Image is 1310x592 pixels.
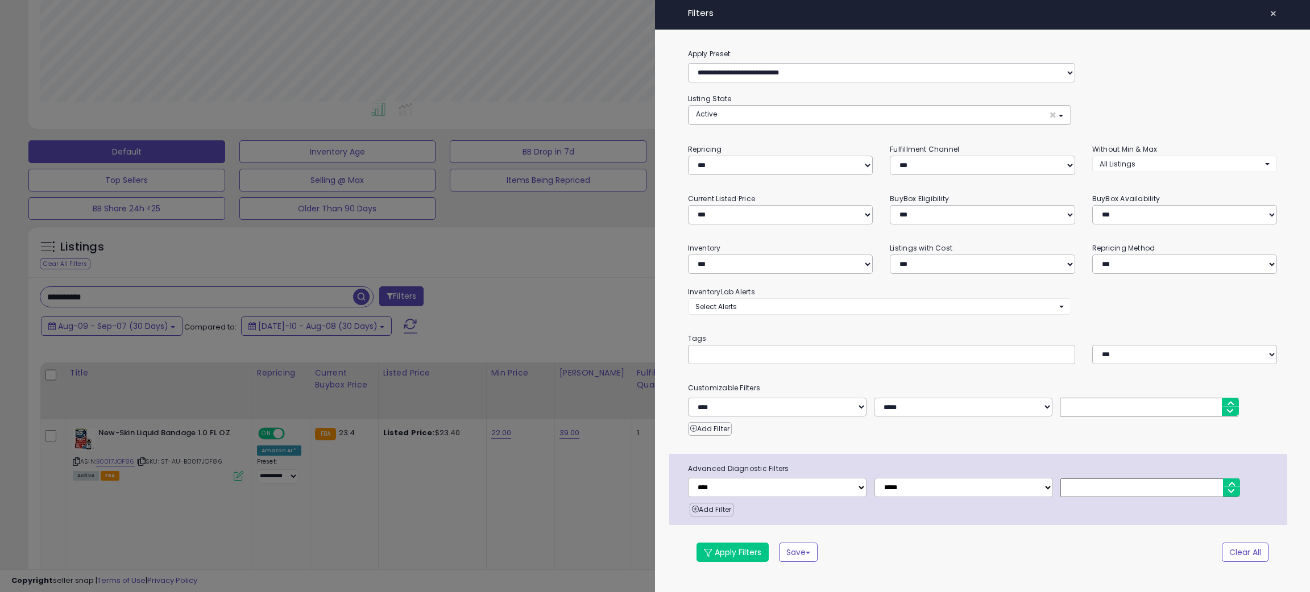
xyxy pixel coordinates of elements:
small: Listing State [688,94,732,103]
button: Active × [689,106,1071,124]
span: × [1049,109,1056,121]
small: Without Min & Max [1092,144,1158,154]
span: Active [696,109,717,119]
button: Clear All [1222,543,1268,562]
small: Tags [679,332,1286,345]
small: Current Listed Price [688,194,755,203]
small: Repricing Method [1092,243,1155,253]
button: Add Filter [688,422,732,436]
small: Fulfillment Channel [890,144,959,154]
label: Apply Preset: [679,48,1286,60]
h4: Filters [688,9,1278,18]
small: BuyBox Availability [1092,194,1160,203]
small: Inventory [688,243,721,253]
span: All Listings [1100,159,1135,169]
small: Listings with Cost [890,243,952,253]
button: Add Filter [690,503,733,516]
small: Repricing [688,144,722,154]
small: Customizable Filters [679,382,1286,394]
span: × [1270,6,1277,22]
button: × [1265,6,1282,22]
span: Select Alerts [695,302,737,311]
small: BuyBox Eligibility [890,194,949,203]
small: InventoryLab Alerts [688,287,755,297]
button: All Listings [1092,156,1278,172]
button: Apply Filters [697,543,769,562]
button: Select Alerts [688,298,1071,315]
button: Save [779,543,818,562]
span: Advanced Diagnostic Filters [679,462,1288,475]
